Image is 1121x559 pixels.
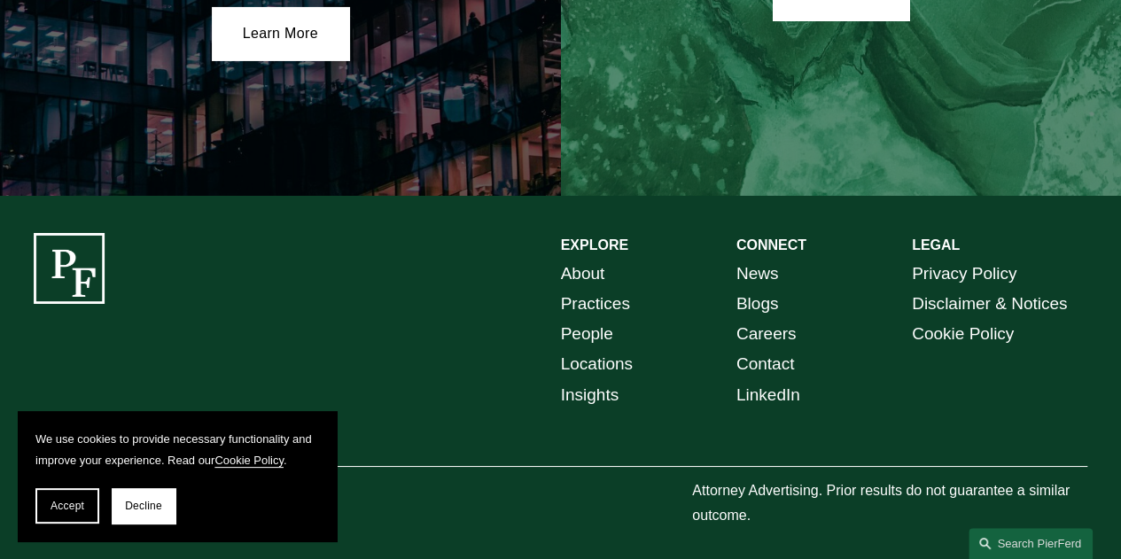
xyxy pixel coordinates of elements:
strong: LEGAL [912,237,960,252]
strong: EXPLORE [561,237,628,252]
a: Contact [736,349,795,379]
a: Privacy Policy [912,259,1016,289]
a: News [736,259,779,289]
a: People [561,319,613,349]
a: Careers [736,319,797,349]
p: We use cookies to provide necessary functionality and improve your experience. Read our . [35,429,319,470]
span: Decline [125,500,162,512]
a: About [561,259,605,289]
button: Accept [35,488,99,524]
a: Disclaimer & Notices [912,289,1067,319]
strong: CONNECT [736,237,806,252]
a: LinkedIn [736,380,800,410]
span: Accept [51,500,84,512]
a: Locations [561,349,633,379]
button: Decline [112,488,175,524]
section: Cookie banner [18,411,337,541]
p: Attorney Advertising. Prior results do not guarantee a similar outcome. [692,478,1087,530]
a: Practices [561,289,630,319]
a: Cookie Policy [214,454,284,467]
a: Insights [561,380,619,410]
a: Cookie Policy [912,319,1014,349]
a: Learn More [212,7,349,60]
a: Blogs [736,289,779,319]
a: Search this site [969,528,1093,559]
